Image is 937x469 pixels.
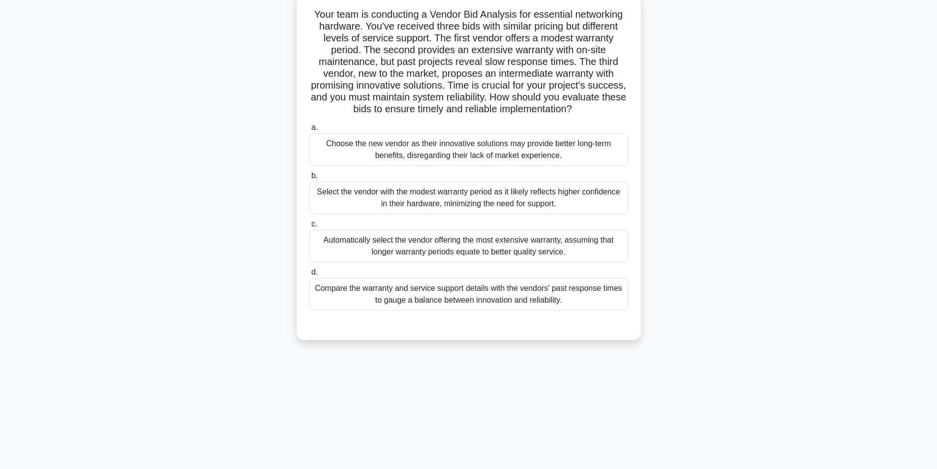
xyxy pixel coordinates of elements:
[309,182,628,214] div: Select the vendor with the modest warranty period as it likely reflects higher confidence in thei...
[311,171,318,180] span: b.
[311,219,317,228] span: c.
[311,268,318,276] span: d.
[309,278,628,311] div: Compare the warranty and service support details with the vendors' past response times to gauge a...
[311,123,318,131] span: a.
[309,230,628,262] div: Automatically select the vendor offering the most extensive warranty, assuming that longer warran...
[308,8,629,116] h5: Your team is conducting a Vendor Bid Analysis for essential networking hardware. You've received ...
[309,133,628,166] div: Choose the new vendor as their innovative solutions may provide better long-term benefits, disreg...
